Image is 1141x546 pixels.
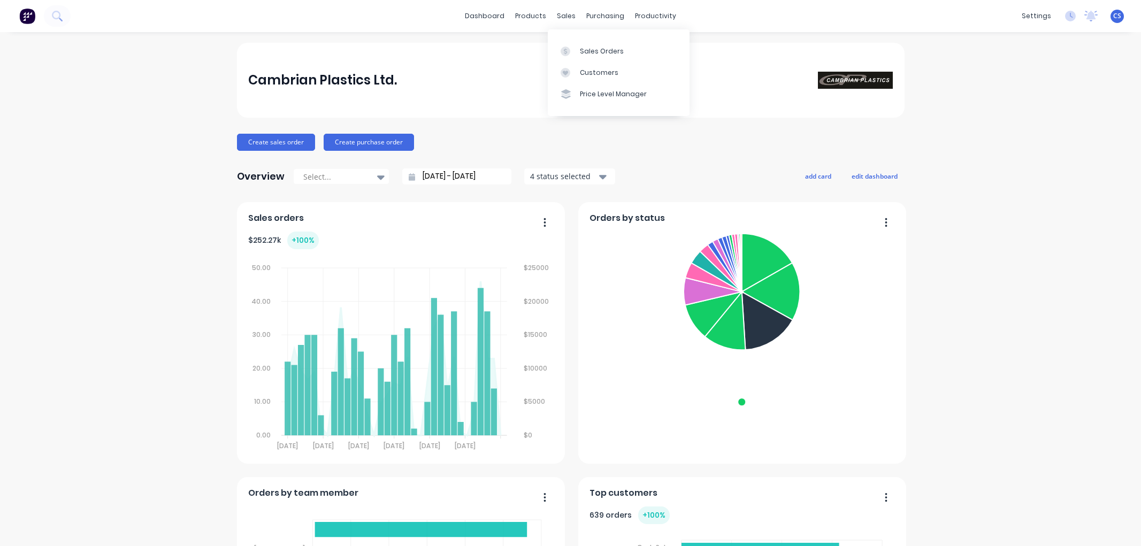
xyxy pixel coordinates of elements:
[277,441,298,450] tspan: [DATE]
[248,212,304,225] span: Sales orders
[580,68,618,78] div: Customers
[419,441,440,450] tspan: [DATE]
[524,168,615,184] button: 4 status selected
[524,397,545,406] tspan: $5000
[524,364,547,373] tspan: $10000
[19,8,35,24] img: Factory
[589,506,670,524] div: 639 orders
[1113,11,1121,21] span: CS
[248,487,358,499] span: Orders by team member
[638,506,670,524] div: + 100 %
[818,72,893,89] img: Cambrian Plastics Ltd.
[798,169,838,183] button: add card
[580,47,624,56] div: Sales Orders
[580,89,647,99] div: Price Level Manager
[384,441,405,450] tspan: [DATE]
[248,70,397,91] div: Cambrian Plastics Ltd.
[237,134,315,151] button: Create sales order
[254,397,271,406] tspan: 10.00
[530,171,598,182] div: 4 status selected
[524,263,549,272] tspan: $25000
[251,296,271,305] tspan: 40.00
[589,212,665,225] span: Orders by status
[324,134,414,151] button: Create purchase order
[630,8,681,24] div: productivity
[287,232,319,249] div: + 100 %
[252,364,271,373] tspan: 20.00
[252,330,271,339] tspan: 30.00
[589,487,657,499] span: Top customers
[1016,8,1056,24] div: settings
[256,430,271,440] tspan: 0.00
[524,296,549,305] tspan: $20000
[455,441,476,450] tspan: [DATE]
[348,441,369,450] tspan: [DATE]
[237,166,285,187] div: Overview
[248,232,319,249] div: $ 252.27k
[548,62,690,83] a: Customers
[845,169,905,183] button: edit dashboard
[524,430,532,440] tspan: $0
[313,441,334,450] tspan: [DATE]
[460,8,510,24] a: dashboard
[252,263,271,272] tspan: 50.00
[581,8,630,24] div: purchasing
[552,8,581,24] div: sales
[510,8,552,24] div: products
[548,83,690,105] a: Price Level Manager
[524,330,547,339] tspan: $15000
[548,40,690,61] a: Sales Orders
